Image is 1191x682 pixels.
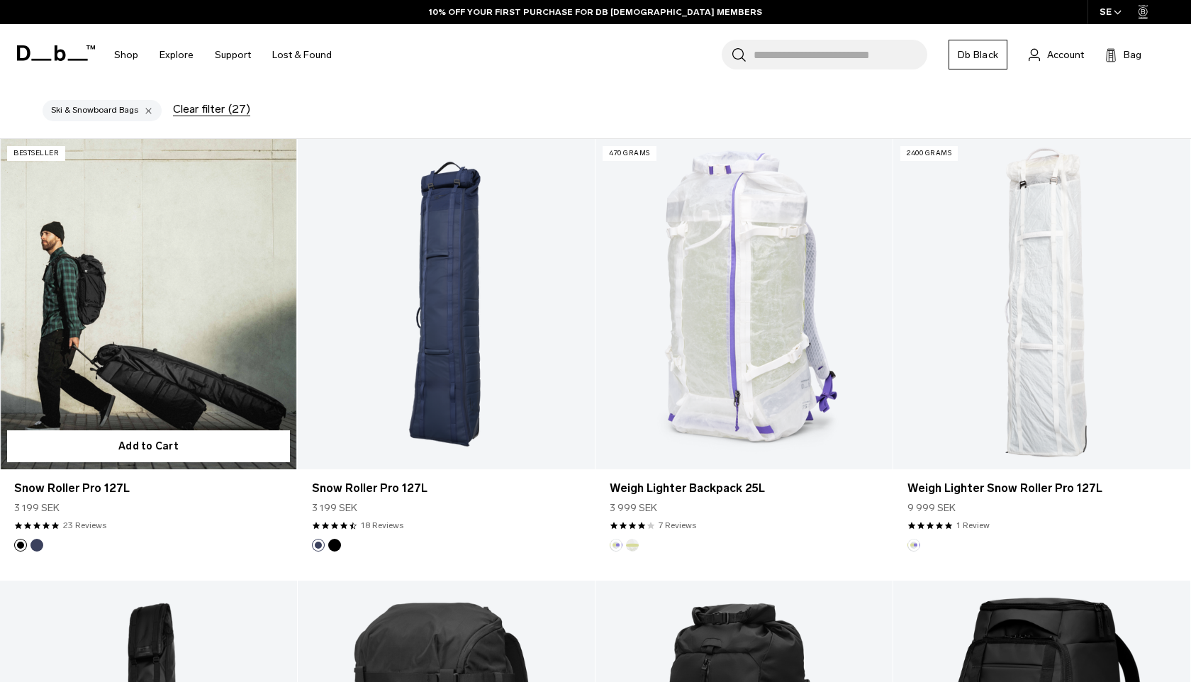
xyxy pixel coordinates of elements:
[907,501,956,515] span: 9 999 SEK
[900,146,958,161] p: 2400 grams
[272,30,332,80] a: Lost & Found
[14,501,60,515] span: 3 199 SEK
[429,6,762,18] a: 10% OFF YOUR FIRST PURCHASE FOR DB [DEMOGRAPHIC_DATA] MEMBERS
[626,539,639,552] button: Diffusion
[595,139,893,469] a: Weigh Lighter Backpack 25L
[7,146,65,161] p: Bestseller
[14,539,27,552] button: Black Out
[610,501,657,515] span: 3 999 SEK
[949,40,1007,69] a: Db Black
[907,539,920,552] button: Aurora
[1124,47,1141,62] span: Bag
[1029,46,1084,63] a: Account
[215,30,251,80] a: Support
[14,480,283,497] a: Snow Roller Pro 127L
[1047,47,1084,62] span: Account
[659,519,696,532] a: 7 reviews
[1105,46,1141,63] button: Bag
[298,139,595,469] a: Snow Roller Pro 127L
[328,539,341,552] button: Black Out
[63,519,106,532] a: 23 reviews
[160,30,194,80] a: Explore
[907,480,1176,497] a: Weigh Lighter Snow Roller Pro 127L
[43,100,162,121] button: Ski & Snowboard Bags
[104,24,342,86] nav: Main Navigation
[312,480,581,497] a: Snow Roller Pro 127L
[173,103,250,116] button: Clear filter(27)
[312,539,325,552] button: Blue Hour
[610,539,622,552] button: Aurora
[7,430,290,462] button: Add to Cart
[312,501,357,515] span: 3 199 SEK
[114,30,138,80] a: Shop
[603,146,656,161] p: 470 grams
[893,139,1190,469] a: Weigh Lighter Snow Roller Pro 127L
[610,480,878,497] a: Weigh Lighter Backpack 25L
[361,519,403,532] a: 18 reviews
[30,539,43,552] button: Blue Hour
[228,103,250,116] span: (27)
[956,519,990,532] a: 1 reviews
